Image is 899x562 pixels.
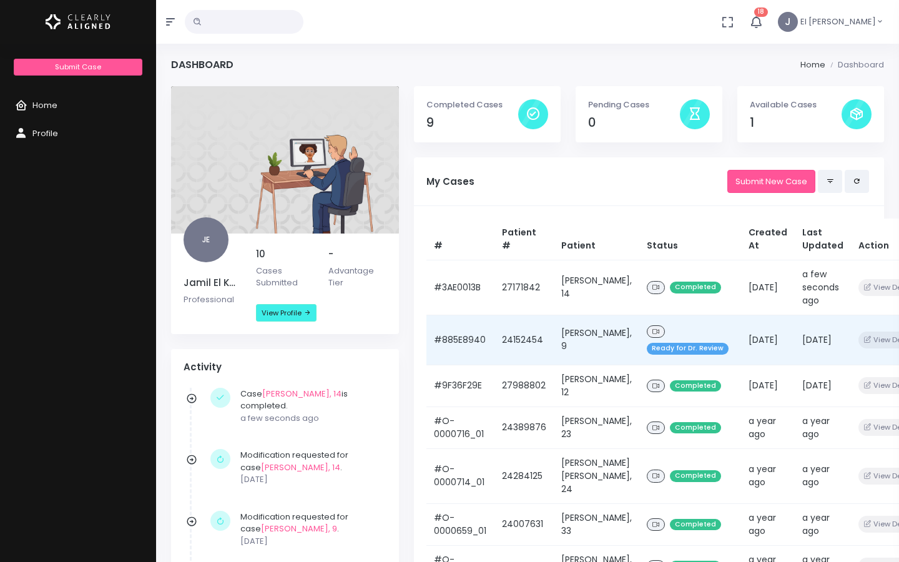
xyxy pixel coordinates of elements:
[426,448,494,503] td: #O-0000714_01
[46,9,111,35] img: Logo Horizontal
[741,365,795,407] td: [DATE]
[670,282,721,293] span: Completed
[741,407,795,448] td: a year ago
[32,127,58,139] span: Profile
[494,315,554,365] td: 24152454
[426,260,494,315] td: #3AE0013B
[14,59,142,76] a: Submit Case
[328,249,386,260] h5: -
[240,388,380,425] div: Case is completed.
[554,448,639,503] td: [PERSON_NAME] [PERSON_NAME], 24
[494,448,554,503] td: 24284125
[647,343,729,355] span: Ready for Dr. Review
[754,7,768,17] span: 18
[554,219,639,260] th: Patient
[670,380,721,392] span: Completed
[554,407,639,448] td: [PERSON_NAME], 23
[795,260,851,315] td: a few seconds ago
[741,448,795,503] td: a year ago
[426,407,494,448] td: #O-0000716_01
[554,503,639,545] td: [PERSON_NAME], 33
[750,116,842,130] h4: 1
[426,99,518,111] p: Completed Cases
[670,422,721,434] span: Completed
[795,315,851,365] td: [DATE]
[184,217,228,262] span: JE
[426,315,494,365] td: #885E8940
[171,59,233,71] h4: Dashboard
[588,99,680,111] p: Pending Cases
[588,116,680,130] h4: 0
[426,176,727,187] h5: My Cases
[184,277,241,288] h5: Jamil El Kabbaj
[240,535,380,548] p: [DATE]
[256,265,313,289] p: Cases Submitted
[494,219,554,260] th: Patient #
[261,461,340,473] a: [PERSON_NAME], 14
[795,365,851,407] td: [DATE]
[795,448,851,503] td: a year ago
[554,315,639,365] td: [PERSON_NAME], 9
[800,16,876,28] span: El [PERSON_NAME]
[494,503,554,545] td: 24007631
[262,388,341,400] a: [PERSON_NAME], 14
[426,219,494,260] th: #
[55,62,101,72] span: Submit Case
[184,293,241,306] p: Professional
[741,503,795,545] td: a year ago
[741,219,795,260] th: Created At
[795,503,851,545] td: a year ago
[825,59,884,71] li: Dashboard
[261,523,337,535] a: [PERSON_NAME], 9
[554,260,639,315] td: [PERSON_NAME], 14
[554,365,639,407] td: [PERSON_NAME], 12
[727,170,815,193] a: Submit New Case
[240,473,380,486] p: [DATE]
[741,315,795,365] td: [DATE]
[494,407,554,448] td: 24389876
[240,412,380,425] p: a few seconds ago
[670,470,721,482] span: Completed
[494,260,554,315] td: 27171842
[240,511,380,548] div: Modification requested for case .
[32,99,57,111] span: Home
[328,265,386,289] p: Advantage Tier
[184,362,386,373] h4: Activity
[795,407,851,448] td: a year ago
[741,260,795,315] td: [DATE]
[426,503,494,545] td: #O-0000659_01
[426,116,518,130] h4: 9
[240,449,380,486] div: Modification requested for case .
[670,519,721,531] span: Completed
[800,59,825,71] li: Home
[426,365,494,407] td: #9F36F29E
[795,219,851,260] th: Last Updated
[256,249,313,260] h5: 10
[778,12,798,32] span: J
[750,99,842,111] p: Available Cases
[256,304,317,322] a: View Profile
[494,365,554,407] td: 27988802
[639,219,741,260] th: Status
